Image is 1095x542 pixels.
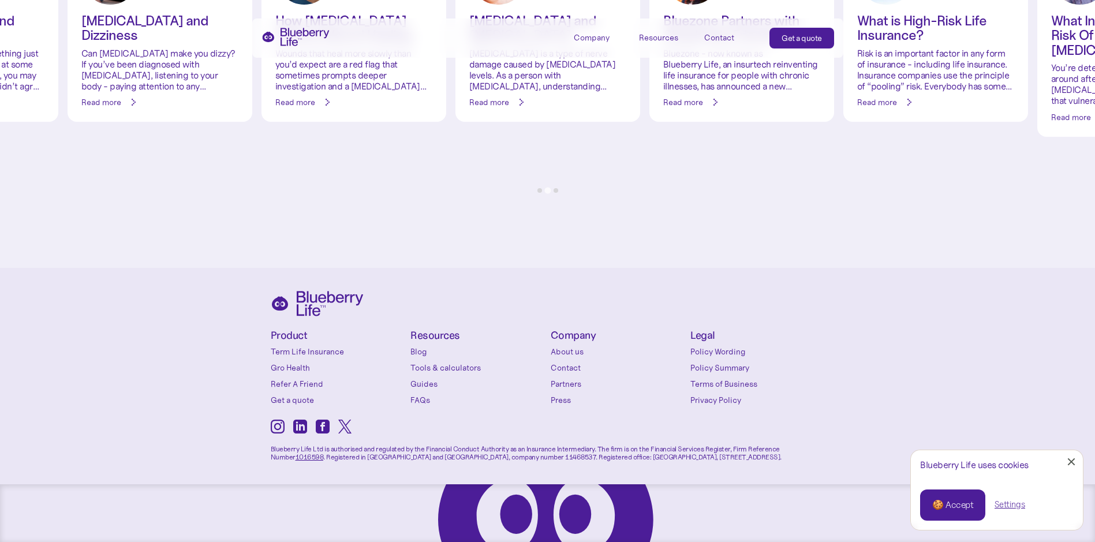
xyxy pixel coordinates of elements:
[769,28,834,48] a: Get a quote
[275,14,432,108] a: How [MEDICAL_DATA] Affects Wound HealingWounds that heal more slowly than you’d expect are a red ...
[537,188,542,193] button: Go to page 1
[410,394,545,406] a: FAQs
[663,14,820,43] h3: Bluezone Partners with Shepherds Friendly
[410,330,545,341] h4: Resources
[932,499,973,511] div: 🍪 Accept
[275,48,432,92] p: Wounds that heal more slowly than you’d expect are a red flag that sometimes prompts deeper inves...
[554,188,558,193] button: Go to page 3
[920,489,985,521] a: 🍪 Accept
[663,96,703,108] div: Read more
[81,96,121,108] div: Read more
[544,188,551,194] button: Go to page 2
[857,48,1014,92] p: Risk is an important factor in any form of insurance - including life insurance. Insurance compan...
[271,436,825,461] p: Blueberry Life Ltd is authorised and regulated by the Financial Conduct Authority as an Insurance...
[271,378,405,390] a: Refer A Friend
[857,14,1014,43] h3: What is High-Risk Life Insurance?
[704,33,734,43] div: Contact
[1060,450,1083,473] a: Close Cookie Popup
[551,378,685,390] a: Partners
[551,362,685,373] a: Contact
[275,96,315,108] div: Read more
[271,346,405,357] a: Term Life Insurance
[296,453,324,461] a: 1016598
[574,28,626,47] div: Company
[690,330,825,341] h4: Legal
[995,499,1025,511] a: Settings
[663,14,820,108] a: Bluezone Partners with Shepherds FriendlyBluezone - now known as Blueberry Life, an insurtech rei...
[663,48,820,92] p: Bluezone - now known as Blueberry Life, an insurtech reinventing life insurance for people with c...
[81,48,238,92] p: Can [MEDICAL_DATA] make you dizzy? If you’ve been diagnosed with [MEDICAL_DATA], listening to you...
[271,362,405,373] a: Gro Health
[1051,111,1091,123] div: Read more
[275,14,432,43] h3: How [MEDICAL_DATA] Affects Wound Healing
[81,14,238,43] h3: [MEDICAL_DATA] and Dizziness
[639,33,678,43] div: Resources
[271,394,405,406] a: Get a quote
[551,346,685,357] a: About us
[690,378,825,390] a: Terms of Business
[469,48,626,92] p: [MEDICAL_DATA] is a type of nerve damage caused by [MEDICAL_DATA] levels. As a person with [MEDIC...
[469,14,626,108] a: [MEDICAL_DATA] and [MEDICAL_DATA][MEDICAL_DATA] is a type of nerve damage caused by [MEDICAL_DATA...
[782,32,822,44] div: Get a quote
[271,330,405,341] h4: Product
[690,346,825,357] a: Policy Wording
[410,378,545,390] a: Guides
[639,28,691,47] div: Resources
[252,186,843,195] ul: Select a slide to show
[410,346,545,357] a: Blog
[469,96,509,108] div: Read more
[704,28,756,47] a: Contact
[920,459,1074,470] div: Blueberry Life uses cookies
[410,362,545,373] a: Tools & calculators
[469,14,626,43] h3: [MEDICAL_DATA] and [MEDICAL_DATA]
[574,33,610,43] div: Company
[857,96,897,108] div: Read more
[261,28,330,46] a: home
[690,362,825,373] a: Policy Summary
[551,330,685,341] h4: Company
[551,394,685,406] a: Press
[690,394,825,406] a: Privacy Policy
